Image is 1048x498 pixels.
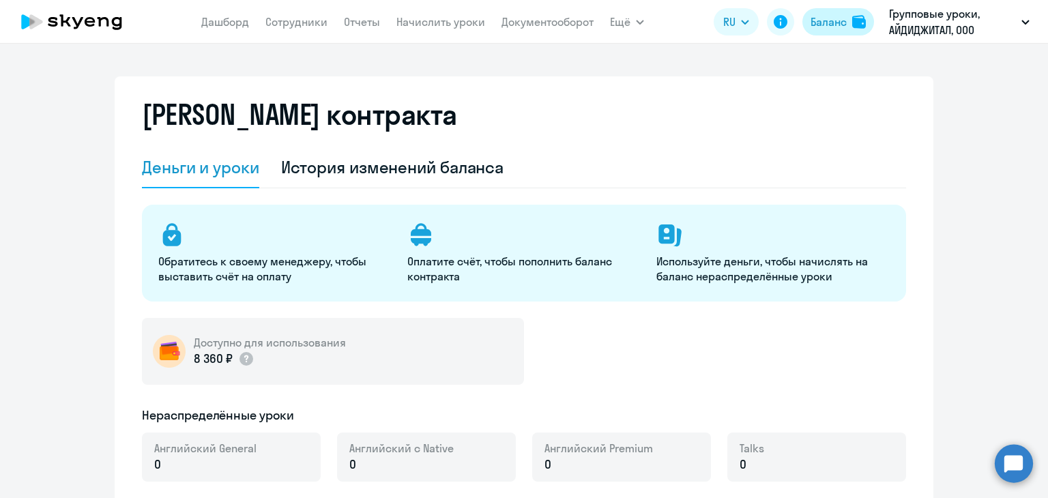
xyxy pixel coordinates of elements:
span: Английский Premium [544,441,653,456]
p: Групповые уроки, АЙДИДЖИТАЛ, ООО [889,5,1016,38]
div: История изменений баланса [281,156,504,178]
span: Talks [740,441,764,456]
div: Деньги и уроки [142,156,259,178]
button: Групповые уроки, АЙДИДЖИТАЛ, ООО [882,5,1036,38]
div: Баланс [811,14,847,30]
p: Обратитесь к своему менеджеру, чтобы выставить счёт на оплату [158,254,391,284]
a: Дашборд [201,15,249,29]
button: RU [714,8,759,35]
p: 8 360 ₽ [194,350,254,368]
p: Оплатите счёт, чтобы пополнить баланс контракта [407,254,640,284]
a: Начислить уроки [396,15,485,29]
span: 0 [740,456,746,473]
h5: Нераспределённые уроки [142,407,294,424]
span: 0 [154,456,161,473]
span: Английский General [154,441,257,456]
span: 0 [349,456,356,473]
h5: Доступно для использования [194,335,346,350]
h2: [PERSON_NAME] контракта [142,98,457,131]
img: wallet-circle.png [153,335,186,368]
a: Отчеты [344,15,380,29]
a: Документооборот [501,15,594,29]
button: Ещё [610,8,644,35]
a: Сотрудники [265,15,327,29]
span: 0 [544,456,551,473]
span: Ещё [610,14,630,30]
span: RU [723,14,736,30]
p: Используйте деньги, чтобы начислять на баланс нераспределённые уроки [656,254,889,284]
img: balance [852,15,866,29]
span: Английский с Native [349,441,454,456]
button: Балансbalance [802,8,874,35]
